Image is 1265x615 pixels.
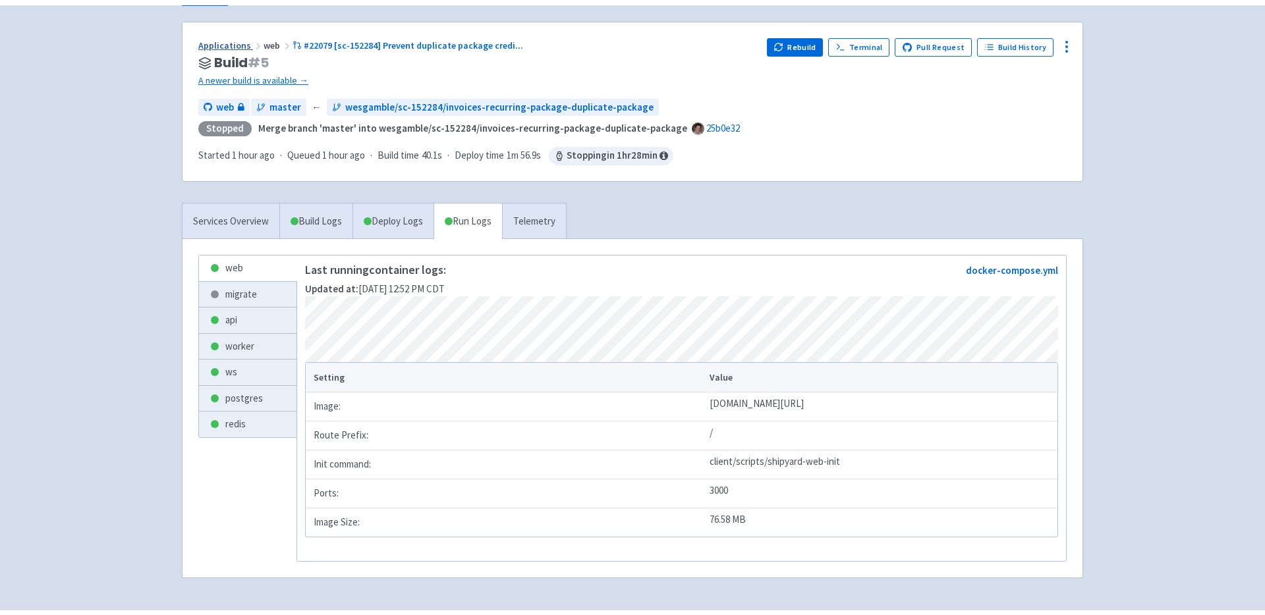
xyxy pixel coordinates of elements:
th: Setting [306,363,705,392]
a: migrate [199,282,296,307]
span: web [264,40,293,51]
time: 1 hour ago [232,149,275,161]
td: / [705,421,1057,450]
a: web [198,99,250,117]
a: ws [199,360,296,385]
td: 3000 [705,479,1057,508]
span: Queued [287,149,365,161]
a: worker [199,334,296,360]
span: [DATE] 12:52 PM CDT [305,282,445,295]
a: Build History [977,38,1054,57]
span: 1m 56.9s [507,148,541,163]
a: Applications [198,40,264,51]
div: · · · [198,147,673,165]
a: docker-compose.yml [966,264,1058,277]
time: 1 hour ago [322,149,365,161]
div: Stopped [198,121,252,136]
a: Run Logs [434,203,502,240]
td: Image: [306,392,705,421]
th: Value [705,363,1057,392]
a: web [199,255,296,281]
a: redis [199,412,296,437]
span: #22079 [sc-152284] Prevent duplicate package credi ... [304,40,523,51]
a: postgres [199,386,296,412]
span: Deploy time [455,148,504,163]
button: Rebuild [767,38,824,57]
span: ← [312,100,322,115]
td: 76.58 MB [705,508,1057,537]
td: Ports: [306,479,705,508]
td: client/scripts/shipyard-web-init [705,450,1057,479]
a: wesgamble/sc-152284/invoices-recurring-package-duplicate-package [327,99,659,117]
a: Services Overview [183,203,279,240]
td: Route Prefix: [306,421,705,450]
strong: Updated at: [305,282,358,295]
span: # 5 [248,53,269,72]
a: #22079 [sc-152284] Prevent duplicate package credi... [293,40,525,51]
span: Build [214,55,269,70]
a: Terminal [828,38,889,57]
a: master [251,99,306,117]
a: api [199,307,296,333]
span: Started [198,149,275,161]
span: web [216,100,234,115]
a: 25b0e32 [706,122,740,134]
a: Pull Request [895,38,972,57]
span: Build time [378,148,419,163]
a: A newer build is available → [198,73,756,88]
td: Image Size: [306,508,705,537]
strong: Merge branch 'master' into wesgamble/sc-152284/invoices-recurring-package-duplicate-package [258,122,687,134]
p: Last running container logs: [305,263,446,277]
a: Telemetry [502,203,566,240]
td: [DOMAIN_NAME][URL] [705,392,1057,421]
span: 40.1s [422,148,442,163]
a: Deploy Logs [352,203,434,240]
span: Stopping in 1 hr 28 min [549,147,673,165]
td: Init command: [306,450,705,479]
span: wesgamble/sc-152284/invoices-recurring-package-duplicate-package [345,100,654,115]
a: Build Logs [280,203,352,240]
span: master [269,100,301,115]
